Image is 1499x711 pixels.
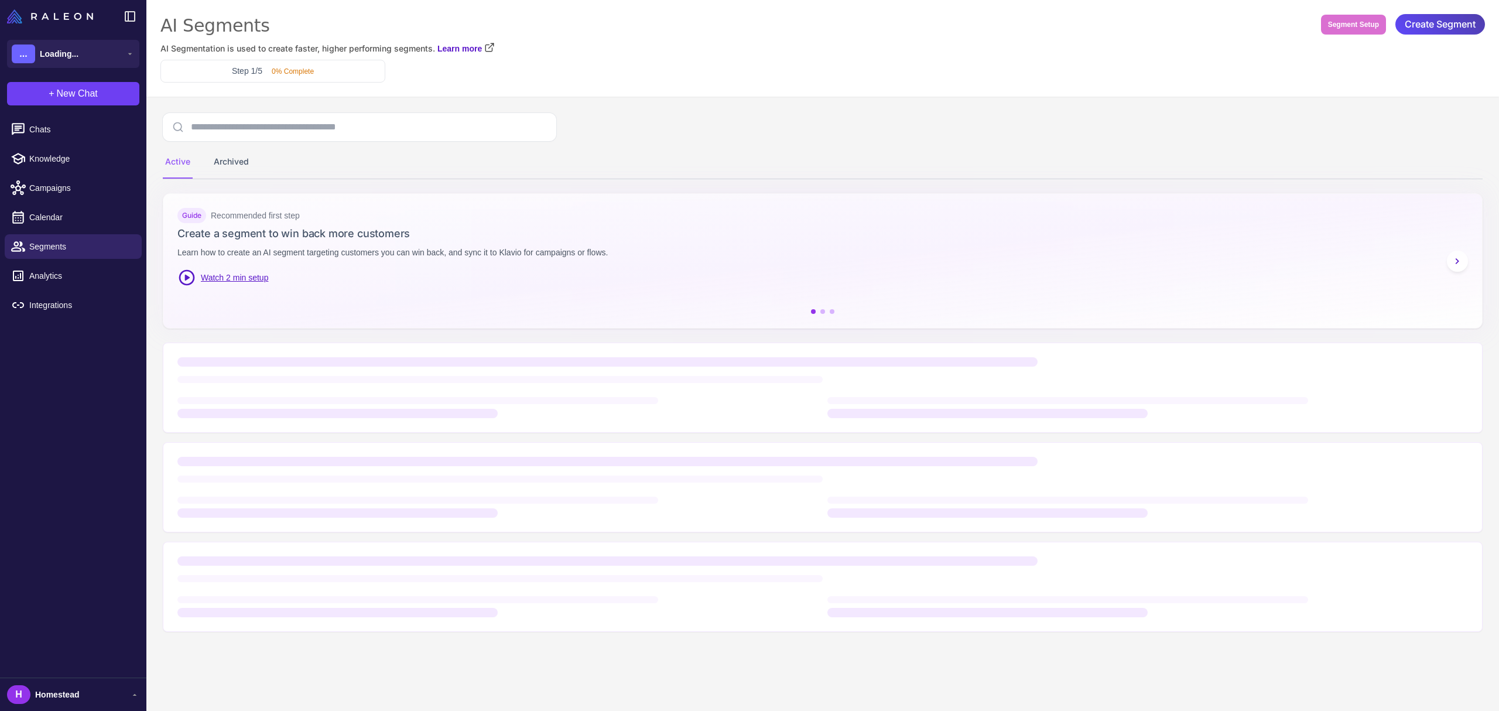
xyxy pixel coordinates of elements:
button: +New Chat [7,82,139,105]
span: Calendar [29,211,132,224]
span: Chats [29,123,132,136]
img: Raleon Logo [7,9,93,23]
span: Create Segment [1405,14,1476,35]
span: New Chat [57,87,98,101]
span: Integrations [29,299,132,312]
span: Segment Setup [1328,19,1379,30]
button: Segment Setup [1321,15,1386,35]
h3: Step 1/5 [232,65,262,77]
span: AI Segmentation is used to create faster, higher performing segments. [160,42,435,55]
span: Watch 2 min setup [201,271,268,284]
span: Campaigns [29,182,132,194]
a: Analytics [5,264,142,288]
p: 0% Complete [272,66,314,77]
a: Chats [5,117,142,142]
span: Loading... [40,47,78,60]
a: Knowledge [5,146,142,171]
span: Knowledge [29,152,132,165]
div: Active [163,146,193,179]
p: Learn how to create an AI segment targeting customers you can win back, and sync it to Klavio for... [177,246,627,259]
div: Archived [211,146,251,179]
a: Calendar [5,205,142,230]
div: H [7,685,30,704]
div: Guide [177,208,206,223]
span: Segments [29,240,132,253]
a: Learn more [437,42,495,55]
div: ... [12,45,35,63]
span: + [49,87,54,101]
a: Campaigns [5,176,142,200]
span: Recommended first step [211,209,300,222]
span: Homestead [35,688,79,701]
div: AI Segments [160,14,1485,37]
a: Segments [5,234,142,259]
button: ...Loading... [7,40,139,68]
a: Integrations [5,293,142,317]
span: Analytics [29,269,132,282]
h3: Create a segment to win back more customers [177,225,1468,241]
